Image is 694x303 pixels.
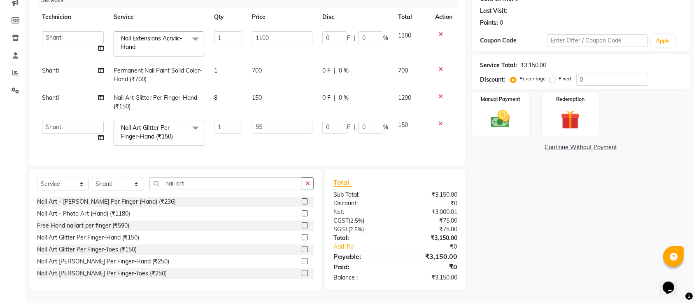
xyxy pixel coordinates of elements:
[247,8,317,26] th: Price
[317,8,393,26] th: Disc
[109,8,209,26] th: Service
[37,233,139,242] div: Nail Art Glitter Per Finger-Hand (₹150)
[480,61,517,70] div: Service Total:
[651,35,675,47] button: Apply
[339,66,349,75] span: 0 %
[252,94,262,101] span: 150
[480,19,498,27] div: Points:
[398,32,411,39] span: 1100
[480,36,547,45] div: Coupon Code
[214,67,217,74] span: 1
[114,94,197,110] span: Nail Art Glitter Per Finger-Hand (₹150)
[37,8,109,26] th: Technician
[398,67,408,74] span: 700
[333,225,348,233] span: SGST
[395,190,463,199] div: ₹3,150.00
[555,108,586,132] img: _gift.svg
[398,121,408,129] span: 150
[395,273,463,282] div: ₹3,150.00
[350,226,362,233] span: 2.5%
[37,245,137,254] div: Nail Art Glitter Per Finger-Toes (₹150)
[327,242,407,251] a: Add Tip
[485,108,516,130] img: _cash.svg
[327,262,395,272] div: Paid:
[509,7,512,15] div: -
[347,123,350,132] span: F
[135,43,139,51] a: x
[37,221,129,230] div: Free Hand nailart per finger (₹590)
[354,123,355,132] span: |
[214,94,217,101] span: 8
[395,262,463,272] div: ₹0
[37,269,167,278] div: Nail Art [PERSON_NAME] Per Finger-Toes (₹250)
[327,251,395,261] div: Payable:
[395,208,463,216] div: ₹3,000.01
[480,75,505,84] div: Discount:
[121,35,182,51] span: Nail Extensions Acrylic-Hand
[333,217,349,224] span: CGST
[395,225,463,234] div: ₹75.00
[473,143,688,152] a: Continue Without Payment
[520,75,546,82] label: Percentage
[327,273,395,282] div: Balance :
[322,66,331,75] span: 0 F
[209,8,247,26] th: Qty
[407,242,463,251] div: ₹0
[395,216,463,225] div: ₹75.00
[395,251,463,261] div: ₹3,150.00
[393,8,430,26] th: Total
[500,19,503,27] div: 0
[334,66,335,75] span: |
[383,34,388,42] span: %
[37,257,169,266] div: Nail Art [PERSON_NAME] Per Finger-Hand (₹250)
[334,94,335,102] span: |
[37,209,130,218] div: Nail Art - Photo Art (Hand) (₹1180)
[327,216,395,225] div: ( )
[327,225,395,234] div: ( )
[333,178,352,187] span: Total
[322,94,331,102] span: 0 F
[42,94,59,101] span: Shanti
[521,61,547,70] div: ₹3,150.00
[480,7,508,15] div: Last Visit:
[173,133,177,140] a: x
[339,94,349,102] span: 0 %
[42,67,59,74] span: Shanti
[481,96,520,103] label: Manual Payment
[252,67,262,74] span: 700
[383,123,388,132] span: %
[430,8,457,26] th: Action
[350,217,363,224] span: 2.5%
[559,75,571,82] label: Fixed
[327,234,395,242] div: Total:
[556,96,585,103] label: Redemption
[121,124,173,140] span: Nail Art Glitter Per Finger-Hand (₹150)
[327,199,395,208] div: Discount:
[149,177,302,190] input: Search or Scan
[659,270,686,295] iframe: chat widget
[395,234,463,242] div: ₹3,150.00
[327,190,395,199] div: Sub Total:
[395,199,463,208] div: ₹0
[327,208,395,216] div: Net:
[354,34,355,42] span: |
[398,94,411,101] span: 1200
[37,197,176,206] div: Nail Art - [PERSON_NAME] Per Finger (Hand) (₹236)
[114,67,202,83] span: Permanent Nail Paint Solid Color-Hand (₹700)
[347,34,350,42] span: F
[547,34,648,47] input: Enter Offer / Coupon Code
